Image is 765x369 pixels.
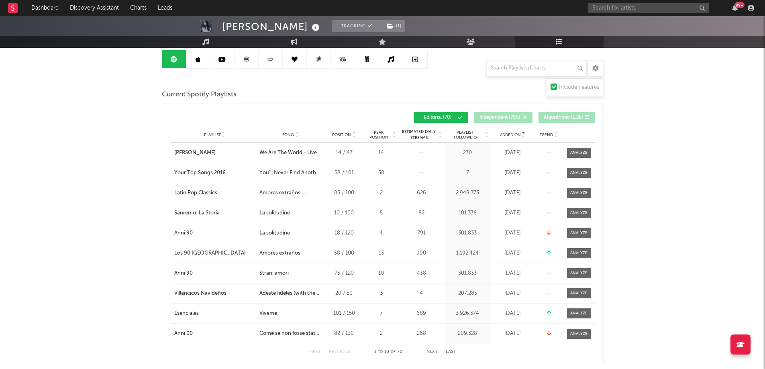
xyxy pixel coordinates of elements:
div: 14 [366,149,396,157]
div: Include Features [559,83,599,92]
a: Los 90 [GEOGRAPHIC_DATA] [174,249,255,257]
a: Anni 90 [174,229,255,237]
button: Algorithmic(1.2k) [539,112,595,123]
span: Editorial ( 70 ) [419,115,456,120]
div: [PERSON_NAME] [174,149,216,157]
span: to [378,350,383,354]
span: Added On [500,133,521,137]
div: 301.833 [447,269,489,277]
div: 4 [400,289,443,298]
div: Amores extraños - Versión 2001 [259,189,322,197]
span: Current Spotify Playlists [162,90,237,100]
div: 75 / 120 [326,269,362,277]
a: [PERSON_NAME] [174,149,255,157]
button: Last [446,350,456,354]
button: (1) [382,20,405,32]
div: Anni 90 [174,269,193,277]
div: La solitudine [259,229,290,237]
div: 82 / 130 [326,330,362,338]
div: 1.192.424 [447,249,489,257]
div: Villancicos Navideños [174,289,226,298]
button: First [309,350,321,354]
div: 438 [400,269,443,277]
div: 58 / 101 [326,169,362,177]
div: 626 [400,189,443,197]
button: Editorial(70) [414,112,468,123]
div: 2.948.373 [447,189,489,197]
div: Latin Pop Classics [174,189,217,197]
div: 3 [366,289,396,298]
div: 270 [447,149,489,157]
span: Song [282,133,294,137]
div: Sanremo: La Storia [174,209,220,217]
div: [DATE] [493,289,533,298]
div: 207.285 [447,289,489,298]
input: Search for artists [588,3,709,13]
a: Anni 00 [174,330,255,338]
div: 101.336 [447,209,489,217]
div: 20 / 50 [326,289,362,298]
div: [DATE] [493,310,533,318]
div: Come se non fosse stato mai amore [259,330,322,338]
button: Independent(705) [474,112,532,123]
div: 58 / 100 [326,249,362,257]
button: 99+ [732,5,738,11]
span: Trend [540,133,553,137]
div: 2 [366,330,396,338]
button: Next [426,350,438,354]
input: Search Playlists/Charts [486,60,587,76]
div: 3.926.374 [447,310,489,318]
div: 13 [366,249,396,257]
div: 7 [366,310,396,318]
div: [DATE] [493,249,533,257]
div: Anni 90 [174,229,193,237]
div: 10 [366,269,396,277]
div: Los 90 [GEOGRAPHIC_DATA] [174,249,246,257]
div: [DATE] [493,149,533,157]
div: 209.328 [447,330,489,338]
span: ( 1 ) [382,20,406,32]
div: Strani amori [259,269,289,277]
div: 58 [366,169,396,177]
div: 14 / 47 [326,149,362,157]
a: Anni 90 [174,269,255,277]
button: Previous [329,350,350,354]
div: 791 [400,229,443,237]
div: [DATE] [493,169,533,177]
div: 689 [400,310,443,318]
div: [DATE] [493,269,533,277]
a: Villancicos Navideños [174,289,255,298]
div: 2 [366,189,396,197]
div: [DATE] [493,330,533,338]
div: 82 [400,209,443,217]
div: You'll Never Find Another Love like Mine (with [PERSON_NAME]) - Live [259,169,322,177]
div: 990 [400,249,443,257]
div: La solitudine [259,209,290,217]
div: 99 + [734,2,745,8]
div: 1 10 70 [366,347,410,357]
div: Víveme [259,310,277,318]
span: Peak Position [366,130,392,140]
div: 101 / 150 [326,310,362,318]
span: Estimated Daily Streams [400,129,438,141]
div: 7 [447,169,489,177]
a: Your Top Songs 2016 [174,169,255,177]
div: [DATE] [493,189,533,197]
div: [PERSON_NAME] [222,20,322,33]
div: 5 [366,209,396,217]
a: Esenciales [174,310,255,318]
div: Esenciales [174,310,199,318]
div: [DATE] [493,229,533,237]
div: 10 / 100 [326,209,362,217]
div: [DATE] [493,209,533,217]
button: Tracking [332,20,382,32]
span: Playlist [204,133,221,137]
div: 85 / 100 [326,189,362,197]
span: of [391,350,396,354]
div: Amores extraños [259,249,300,257]
div: 18 / 120 [326,229,362,237]
a: Sanremo: La Storia [174,209,255,217]
div: Your Top Songs 2016 [174,169,226,177]
span: Playlist Followers [447,130,484,140]
div: Anni 00 [174,330,193,338]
